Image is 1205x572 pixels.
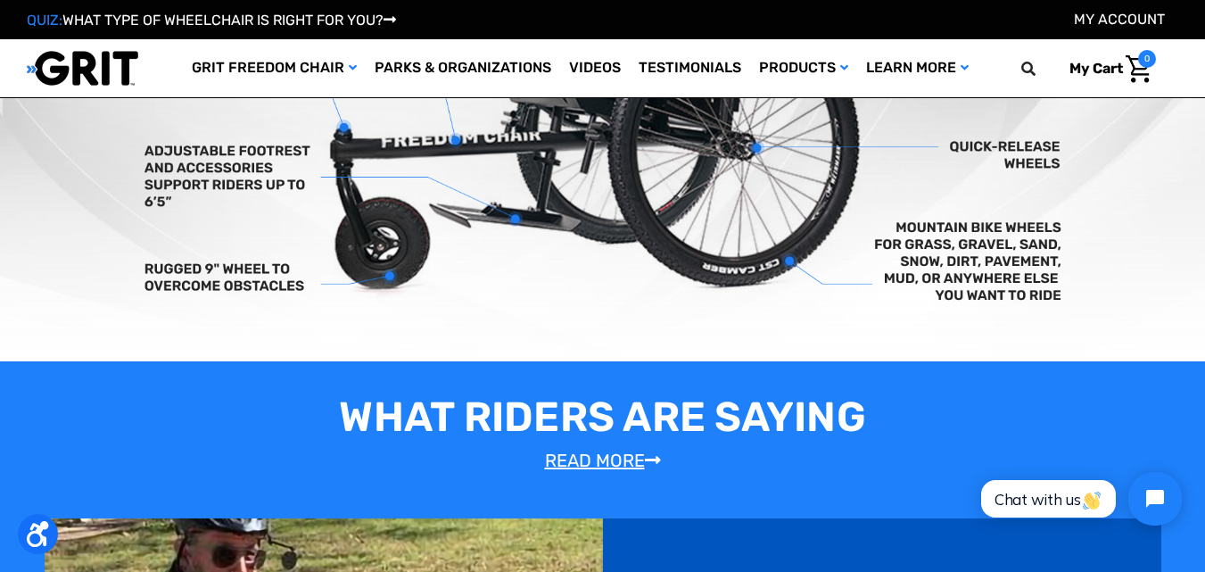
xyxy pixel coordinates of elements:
[183,39,366,97] a: GRIT Freedom Chair
[560,39,630,97] a: Videos
[1029,50,1056,87] input: Search
[962,457,1197,541] iframe: Tidio Chat
[1138,50,1156,68] span: 0
[750,39,857,97] a: Products
[1056,50,1156,87] a: Cart with 0 items
[1074,11,1165,28] a: Account
[1126,55,1151,83] img: Cart
[545,450,661,471] a: Read More
[630,39,750,97] a: Testimonials
[366,39,560,97] a: Parks & Organizations
[857,39,978,97] a: Learn More
[1069,60,1123,77] span: My Cart
[27,12,62,29] span: QUIZ:
[27,50,138,87] img: GRIT All-Terrain Wheelchair and Mobility Equipment
[27,12,396,29] a: QUIZ:WHAT TYPE OF WHEELCHAIR IS RIGHT FOR YOU?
